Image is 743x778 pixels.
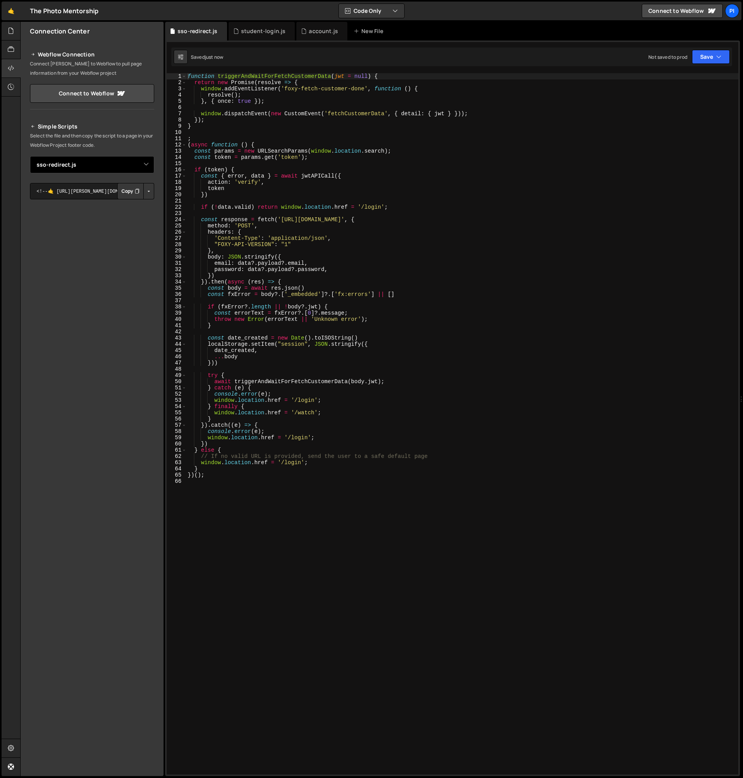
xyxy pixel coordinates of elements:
h2: Webflow Connection [30,50,154,59]
div: 62 [167,453,187,459]
div: 29 [167,248,187,254]
div: 55 [167,410,187,416]
div: 28 [167,241,187,248]
div: 66 [167,478,187,484]
div: 61 [167,447,187,453]
div: 17 [167,173,187,179]
div: 23 [167,210,187,217]
div: 38 [167,304,187,310]
div: 58 [167,428,187,435]
button: Save [692,50,730,64]
div: student-login.js [241,27,286,35]
iframe: YouTube video player [30,212,155,282]
div: 12 [167,142,187,148]
div: 11 [167,136,187,142]
div: 41 [167,322,187,329]
div: 14 [167,154,187,160]
div: 56 [167,416,187,422]
div: account.js [309,27,338,35]
div: 24 [167,217,187,223]
div: 22 [167,204,187,210]
iframe: YouTube video player [30,287,155,357]
div: Button group with nested dropdown [117,183,154,199]
div: 39 [167,310,187,316]
div: 25 [167,223,187,229]
div: Not saved to prod [648,54,687,60]
div: 36 [167,291,187,297]
a: 🤙 [2,2,21,20]
div: 37 [167,297,187,304]
div: 18 [167,179,187,185]
div: 27 [167,235,187,241]
div: 2 [167,79,187,86]
div: 63 [167,459,187,466]
div: 8 [167,117,187,123]
div: 42 [167,329,187,335]
div: 40 [167,316,187,322]
div: 21 [167,198,187,204]
div: 64 [167,466,187,472]
div: 3 [167,86,187,92]
a: Pi [725,4,739,18]
div: Saved [191,54,223,60]
div: 34 [167,279,187,285]
div: 33 [167,273,187,279]
div: 19 [167,185,187,192]
div: 53 [167,397,187,403]
div: 57 [167,422,187,428]
div: 49 [167,372,187,378]
div: 31 [167,260,187,266]
div: 46 [167,354,187,360]
a: Connect to Webflow [30,84,154,103]
button: Code Only [339,4,404,18]
div: 20 [167,192,187,198]
div: 60 [167,441,187,447]
div: 44 [167,341,187,347]
div: sso-redirect.js [178,27,217,35]
div: 51 [167,385,187,391]
div: 4 [167,92,187,98]
div: 45 [167,347,187,354]
div: 9 [167,123,187,129]
div: 52 [167,391,187,397]
div: 30 [167,254,187,260]
button: Copy [117,183,144,199]
a: Connect to Webflow [642,4,723,18]
div: just now [205,54,223,60]
p: Connect [PERSON_NAME] to Webflow to pull page information from your Webflow project [30,59,154,78]
div: 47 [167,360,187,366]
div: 13 [167,148,187,154]
textarea: <!--🤙 [URL][PERSON_NAME][DOMAIN_NAME]> <script>document.addEventListener("DOMContentLoaded", func... [30,183,154,199]
div: 26 [167,229,187,235]
div: 48 [167,366,187,372]
div: 7 [167,111,187,117]
p: Select the file and then copy the script to a page in your Webflow Project footer code. [30,131,154,150]
h2: Connection Center [30,27,90,35]
div: 5 [167,98,187,104]
div: 10 [167,129,187,136]
div: New File [354,27,386,35]
h2: Simple Scripts [30,122,154,131]
div: 1 [167,73,187,79]
div: 35 [167,285,187,291]
div: 65 [167,472,187,478]
div: The Photo Mentorship [30,6,99,16]
div: 43 [167,335,187,341]
div: 6 [167,104,187,111]
div: 15 [167,160,187,167]
div: 59 [167,435,187,441]
div: 54 [167,403,187,410]
div: 16 [167,167,187,173]
div: 32 [167,266,187,273]
div: 50 [167,378,187,385]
